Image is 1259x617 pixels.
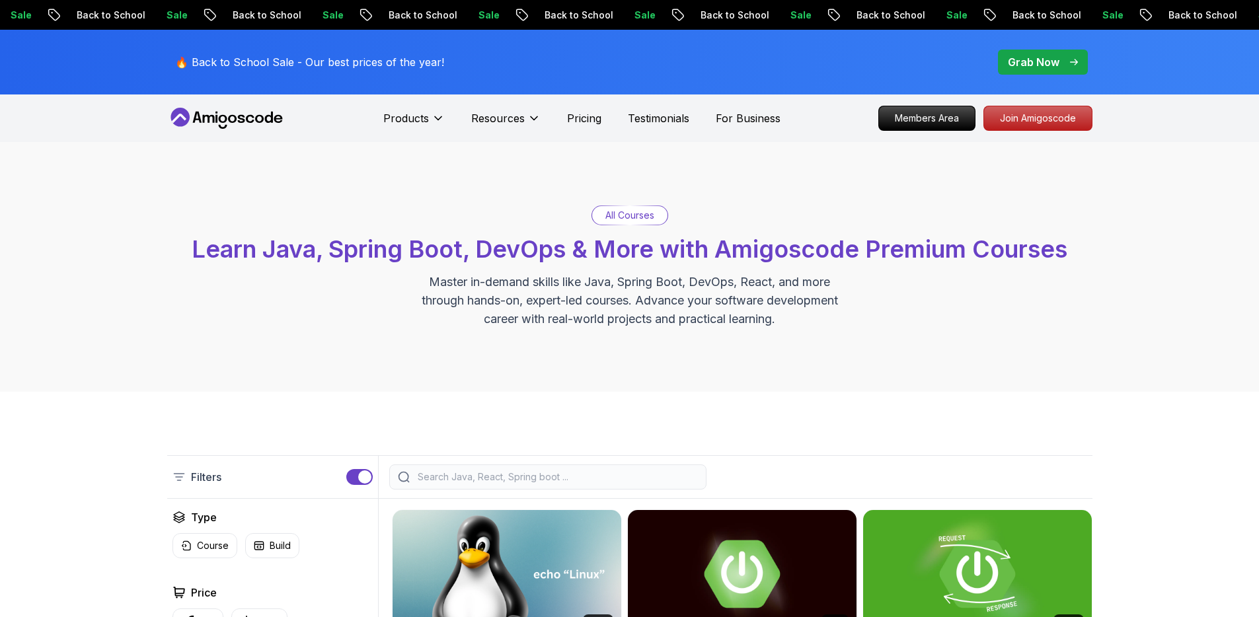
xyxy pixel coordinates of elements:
[567,110,601,126] a: Pricing
[175,54,444,70] p: 🔥 Back to School Sale - Our best prices of the year!
[716,110,781,126] a: For Business
[983,106,1092,131] a: Join Amigoscode
[471,110,541,137] button: Resources
[172,533,237,558] button: Course
[191,469,221,485] p: Filters
[778,9,820,22] p: Sale
[245,533,299,558] button: Build
[934,9,976,22] p: Sale
[471,110,525,126] p: Resources
[154,9,196,22] p: Sale
[383,110,429,126] p: Products
[466,9,508,22] p: Sale
[270,539,291,552] p: Build
[220,9,310,22] p: Back to School
[192,235,1067,264] span: Learn Java, Spring Boot, DevOps & More with Amigoscode Premium Courses
[984,106,1092,130] p: Join Amigoscode
[878,106,975,131] a: Members Area
[532,9,622,22] p: Back to School
[1090,9,1132,22] p: Sale
[1008,54,1059,70] p: Grab Now
[191,585,217,600] h2: Price
[1156,9,1246,22] p: Back to School
[1000,9,1090,22] p: Back to School
[310,9,352,22] p: Sale
[197,539,229,552] p: Course
[383,110,445,137] button: Products
[605,209,654,222] p: All Courses
[688,9,778,22] p: Back to School
[415,470,698,484] input: Search Java, React, Spring boot ...
[879,106,975,130] p: Members Area
[844,9,934,22] p: Back to School
[64,9,154,22] p: Back to School
[191,509,217,525] h2: Type
[622,9,664,22] p: Sale
[408,273,852,328] p: Master in-demand skills like Java, Spring Boot, DevOps, React, and more through hands-on, expert-...
[376,9,466,22] p: Back to School
[628,110,689,126] a: Testimonials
